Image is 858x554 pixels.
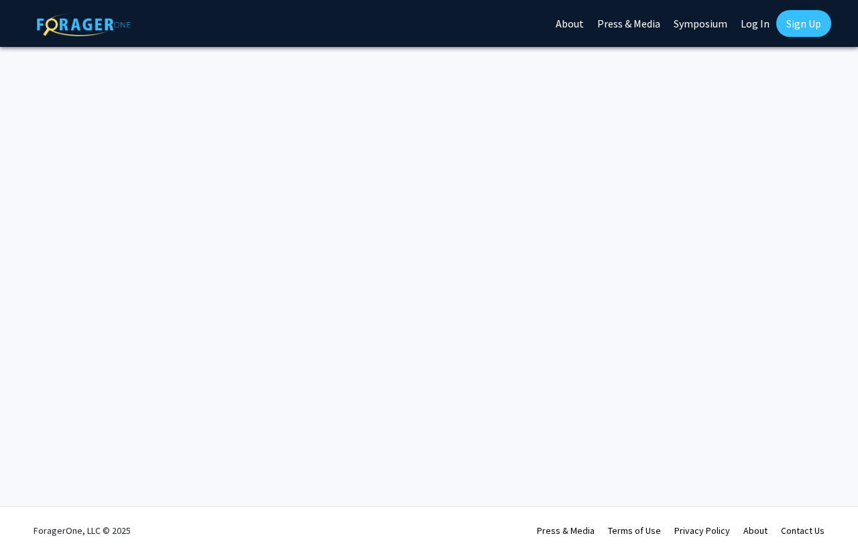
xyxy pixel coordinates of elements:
img: ForagerOne Logo [37,13,131,36]
a: Press & Media [537,524,595,537]
a: About [743,524,768,537]
a: Privacy Policy [674,524,730,537]
a: Contact Us [781,524,824,537]
a: Terms of Use [608,524,661,537]
a: Sign Up [776,10,831,37]
div: ForagerOne, LLC © 2025 [34,507,131,554]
